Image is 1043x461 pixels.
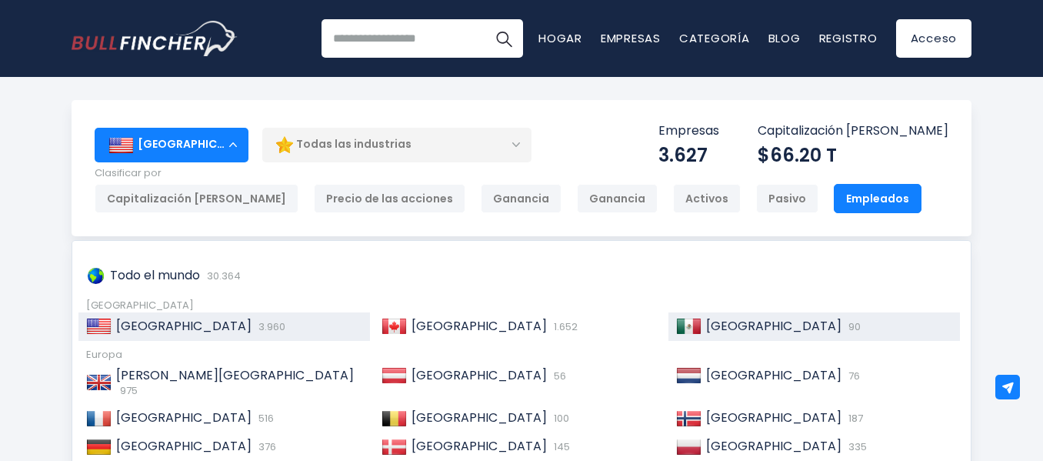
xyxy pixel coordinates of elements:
button: Buscar [485,19,523,58]
font: 90 [848,319,861,334]
font: 975 [120,383,138,398]
font: [GEOGRAPHIC_DATA] [412,366,547,384]
font: [GEOGRAPHIC_DATA] [116,409,252,426]
a: Categoría [679,30,750,46]
font: [GEOGRAPHIC_DATA] [116,317,252,335]
font: Todo el mundo [110,266,200,284]
font: [GEOGRAPHIC_DATA] [116,437,252,455]
font: Pasivo [768,191,806,206]
a: Hogar [538,30,582,46]
font: [GEOGRAPHIC_DATA] [86,298,194,312]
font: 1.652 [554,319,578,334]
font: [PERSON_NAME][GEOGRAPHIC_DATA] [116,366,354,384]
font: 3.960 [258,319,285,334]
font: Activos [685,191,728,206]
font: Todas las industrias [296,136,412,152]
a: Ir a la página de inicio [72,21,237,56]
font: 3.627 [658,142,708,168]
font: Capitalización [PERSON_NAME] [758,122,948,139]
a: Acceso [896,19,972,58]
font: 516 [258,411,274,426]
font: 376 [258,439,276,454]
font: Europa [86,347,122,362]
font: [GEOGRAPHIC_DATA] [412,409,547,426]
font: 145 [554,439,570,454]
a: Blog [768,30,801,46]
font: Precio de las acciones [326,191,453,206]
font: 56 [554,369,566,383]
font: 335 [848,439,867,454]
font: [GEOGRAPHIC_DATA] [412,317,547,335]
font: Acceso [911,30,958,46]
font: 30.364 [207,269,241,283]
font: Empresas [658,122,719,139]
font: $66.20 T [758,142,837,168]
font: Ganancia [589,191,645,206]
font: [GEOGRAPHIC_DATA] [138,136,261,152]
font: Clasificar por [95,165,162,180]
font: Capitalización [PERSON_NAME] [107,191,286,206]
font: 100 [554,411,569,426]
font: Empleados [846,191,909,206]
font: [GEOGRAPHIC_DATA] [706,317,841,335]
font: [GEOGRAPHIC_DATA] [706,366,841,384]
a: Empresas [601,30,661,46]
font: Ganancia [493,191,549,206]
font: 76 [848,369,860,383]
a: Registro [819,30,878,46]
img: Logotipo de Bullfincher [72,21,238,56]
font: [GEOGRAPHIC_DATA] [706,409,841,426]
font: 187 [848,411,863,426]
font: [GEOGRAPHIC_DATA] [412,437,547,455]
font: [GEOGRAPHIC_DATA] [706,437,841,455]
